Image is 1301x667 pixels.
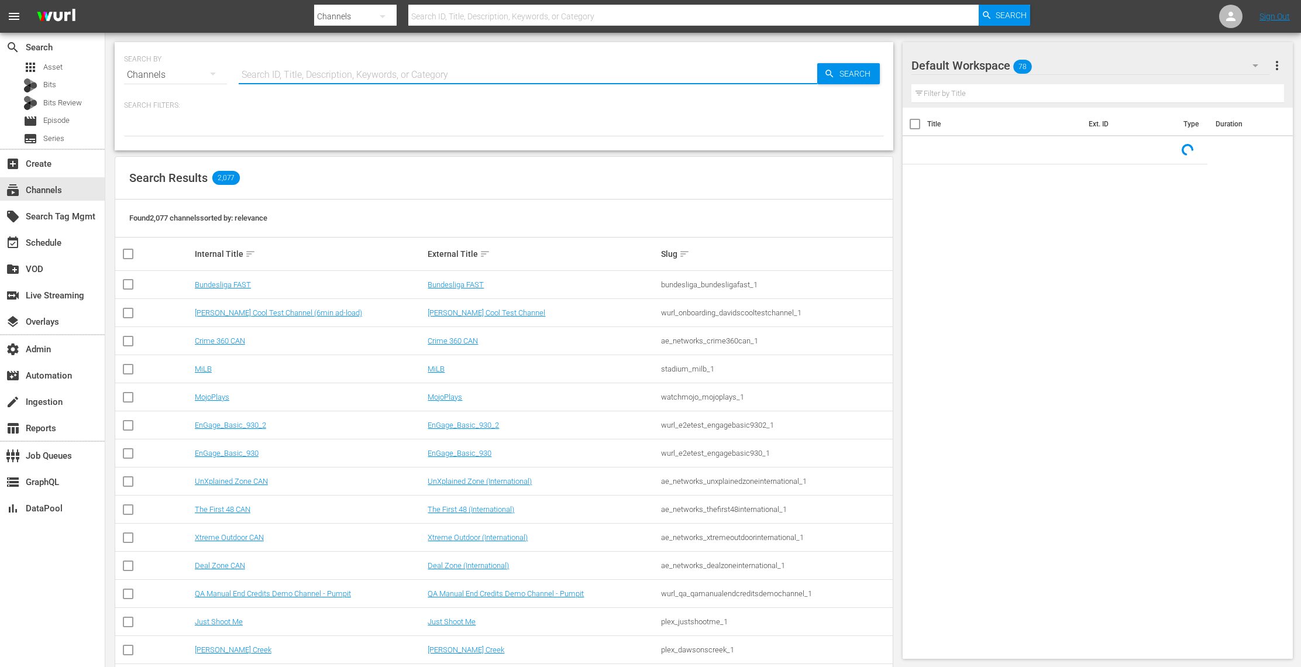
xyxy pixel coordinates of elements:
a: The First 48 CAN [195,505,250,514]
span: Live Streaming [6,288,20,302]
a: MojoPlays [428,393,462,401]
div: Bits [23,78,37,92]
span: Episode [23,114,37,128]
span: Search [6,40,20,54]
div: Bits Review [23,96,37,110]
a: Sign Out [1259,12,1290,21]
a: Just Shoot Me [428,617,476,626]
div: Internal Title [195,247,425,261]
a: EnGage_Basic_930 [195,449,259,458]
a: EnGage_Basic_930_2 [195,421,266,429]
a: Just Shoot Me [195,617,243,626]
th: Duration [1209,108,1279,140]
span: Admin [6,342,20,356]
span: VOD [6,262,20,276]
a: MojoPlays [195,393,229,401]
span: more_vert [1270,59,1284,73]
span: Schedule [6,236,20,250]
span: sort [679,249,690,259]
a: [PERSON_NAME] Cool Test Channel [428,308,545,317]
a: QA Manual End Credits Demo Channel - Pumpit [428,589,584,598]
a: [PERSON_NAME] Creek [428,645,504,654]
div: plex_dawsonscreek_1 [661,645,891,654]
span: Series [23,132,37,146]
a: QA Manual End Credits Demo Channel - Pumpit [195,589,351,598]
div: wurl_e2etest_engagebasic9302_1 [661,421,891,429]
div: External Title [428,247,658,261]
div: ae_networks_dealzoneinternational_1 [661,561,891,570]
span: Overlays [6,315,20,329]
button: more_vert [1270,51,1284,80]
span: Bits Review [43,97,82,109]
div: wurl_qa_qamanualendcreditsdemochannel_1 [661,589,891,598]
a: The First 48 (International) [428,505,514,514]
span: Automation [6,369,20,383]
span: Search [996,5,1027,26]
span: Found 2,077 channels sorted by: relevance [129,214,267,222]
span: DataPool [6,501,20,515]
th: Title [927,108,1082,140]
span: 78 [1013,54,1032,79]
div: ae_networks_xtremeoutdoorinternational_1 [661,533,891,542]
th: Type [1176,108,1209,140]
span: Bits [43,79,56,91]
a: UnXplained Zone CAN [195,477,268,486]
button: Search [817,63,880,84]
p: Search Filters: [124,101,884,111]
div: watchmojo_mojoplays_1 [661,393,891,401]
span: Job Queues [6,449,20,463]
span: Ingestion [6,395,20,409]
span: Search Results [129,171,208,185]
a: Bundesliga FAST [195,280,251,289]
span: Series [43,133,64,145]
a: UnXplained Zone (International) [428,477,532,486]
span: 2,077 [212,171,240,185]
div: stadium_milb_1 [661,365,891,373]
div: ae_networks_unxplainedzoneinternational_1 [661,477,891,486]
span: Asset [43,61,63,73]
div: Slug [661,247,891,261]
a: EnGage_Basic_930 [428,449,491,458]
th: Ext. ID [1082,108,1176,140]
span: sort [480,249,490,259]
span: Episode [43,115,70,126]
a: Xtreme Outdoor CAN [195,533,264,542]
div: ae_networks_thefirst48international_1 [661,505,891,514]
a: EnGage_Basic_930_2 [428,421,499,429]
a: [PERSON_NAME] Cool Test Channel (6min ad-load) [195,308,362,317]
a: Deal Zone CAN [195,561,245,570]
div: Default Workspace [911,49,1269,82]
span: Reports [6,421,20,435]
a: Deal Zone (International) [428,561,509,570]
a: Bundesliga FAST [428,280,484,289]
span: GraphQL [6,475,20,489]
a: Xtreme Outdoor (International) [428,533,528,542]
div: ae_networks_crime360can_1 [661,336,891,345]
a: [PERSON_NAME] Creek [195,645,271,654]
span: Asset [23,60,37,74]
a: MiLB [428,365,445,373]
span: menu [7,9,21,23]
span: Search [835,63,880,84]
a: MiLB [195,365,212,373]
a: Crime 360 CAN [195,336,245,345]
div: wurl_onboarding_davidscooltestchannel_1 [661,308,891,317]
span: Search Tag Mgmt [6,209,20,224]
button: Search [979,5,1030,26]
a: Crime 360 CAN [428,336,478,345]
span: Channels [6,183,20,197]
div: plex_justshootme_1 [661,617,891,626]
span: sort [245,249,256,259]
div: Channels [124,59,227,91]
div: wurl_e2etest_engagebasic930_1 [661,449,891,458]
div: bundesliga_bundesligafast_1 [661,280,891,289]
img: ans4CAIJ8jUAAAAAAAAAAAAAAAAAAAAAAAAgQb4GAAAAAAAAAAAAAAAAAAAAAAAAJMjXAAAAAAAAAAAAAAAAAAAAAAAAgAT5G... [28,3,84,30]
span: Create [6,157,20,171]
